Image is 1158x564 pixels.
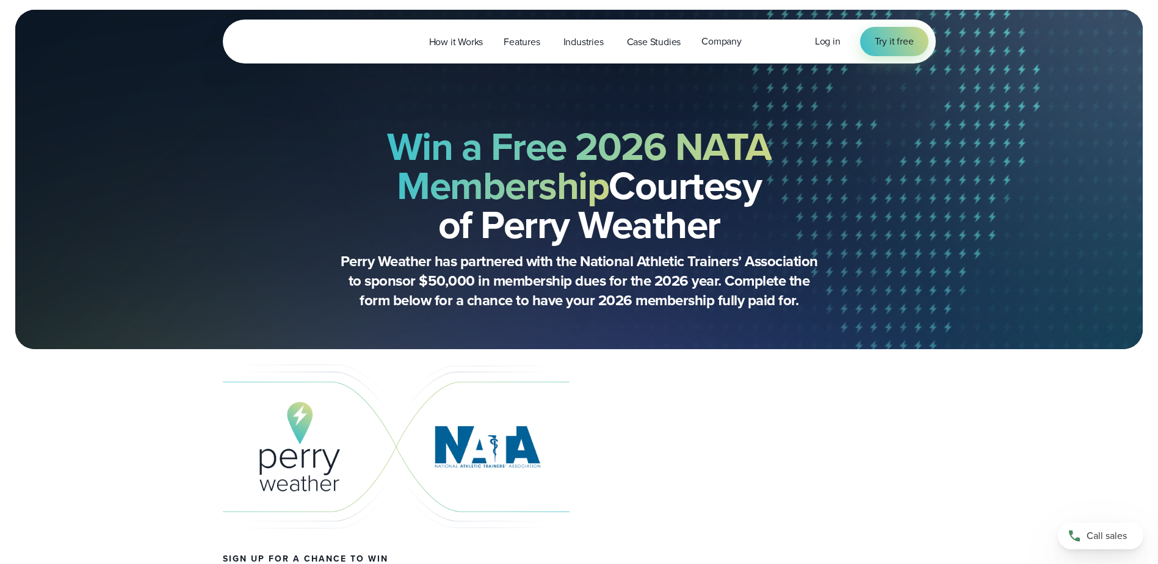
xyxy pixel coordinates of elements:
span: Features [504,35,540,49]
span: Company [701,34,742,49]
strong: Win a Free 2026 NATA Membership [387,118,772,214]
span: Call sales [1087,529,1127,543]
p: Perry Weather has partnered with the National Athletic Trainers’ Association to sponsor $50,000 i... [335,251,823,310]
span: Log in [815,34,841,48]
span: Industries [563,35,604,49]
a: Log in [815,34,841,49]
a: How it Works [419,29,494,54]
span: Try it free [875,34,914,49]
span: Case Studies [627,35,681,49]
a: Call sales [1058,522,1143,549]
a: Try it free [860,27,928,56]
span: How it Works [429,35,483,49]
a: Case Studies [617,29,692,54]
h4: Sign up for a chance to win [223,554,570,564]
h2: Courtesy of Perry Weather [284,127,875,244]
